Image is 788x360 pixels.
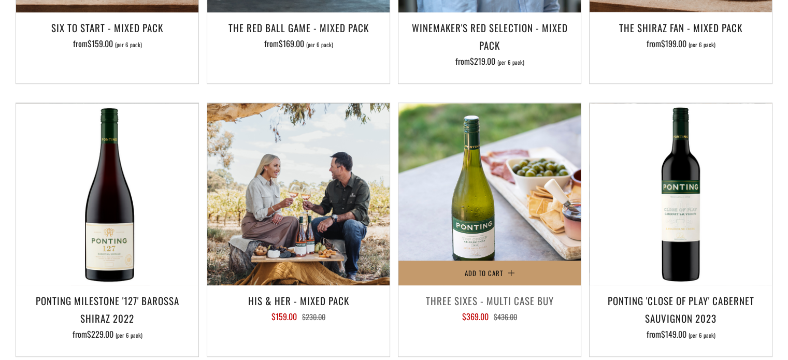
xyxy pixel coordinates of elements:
span: Add to Cart [465,268,503,278]
span: from [647,37,715,50]
h3: His & Her - Mixed Pack [212,292,384,309]
span: $159.00 [271,310,297,323]
a: Three Sixes - Multi Case Buy $369.00 $436.00 [398,292,581,343]
span: (per 6 pack) [306,42,333,48]
h3: Ponting 'Close of Play' Cabernet Sauvignon 2023 [595,292,767,327]
h3: The Red Ball Game - Mixed Pack [212,19,384,36]
span: $169.00 [279,37,304,50]
span: $229.00 [87,328,113,340]
button: Add to Cart [398,261,581,285]
h3: Six To Start - Mixed Pack [21,19,193,36]
a: Winemaker's Red Selection - Mixed Pack from$219.00 (per 6 pack) [398,19,581,70]
h3: Three Sixes - Multi Case Buy [404,292,576,309]
h3: The Shiraz Fan - Mixed Pack [595,19,767,36]
span: from [73,328,142,340]
span: from [264,37,333,50]
span: $230.00 [302,311,325,322]
a: Ponting 'Close of Play' Cabernet Sauvignon 2023 from$149.00 (per 6 pack) [590,292,772,343]
a: The Shiraz Fan - Mixed Pack from$199.00 (per 6 pack) [590,19,772,70]
span: (per 6 pack) [497,60,524,65]
h3: Ponting Milestone '127' Barossa Shiraz 2022 [21,292,193,327]
a: Six To Start - Mixed Pack from$159.00 (per 6 pack) [16,19,198,70]
span: (per 6 pack) [689,333,715,338]
span: from [647,328,715,340]
span: $149.00 [661,328,686,340]
a: The Red Ball Game - Mixed Pack from$169.00 (per 6 pack) [207,19,390,70]
span: (per 6 pack) [689,42,715,48]
h3: Winemaker's Red Selection - Mixed Pack [404,19,576,54]
span: (per 6 pack) [116,333,142,338]
span: $369.00 [462,310,489,323]
span: from [73,37,142,50]
span: $436.00 [494,311,517,322]
span: $199.00 [661,37,686,50]
a: His & Her - Mixed Pack $159.00 $230.00 [207,292,390,343]
a: Ponting Milestone '127' Barossa Shiraz 2022 from$229.00 (per 6 pack) [16,292,198,343]
span: from [455,55,524,67]
span: $159.00 [88,37,113,50]
span: (per 6 pack) [115,42,142,48]
span: $219.00 [470,55,495,67]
